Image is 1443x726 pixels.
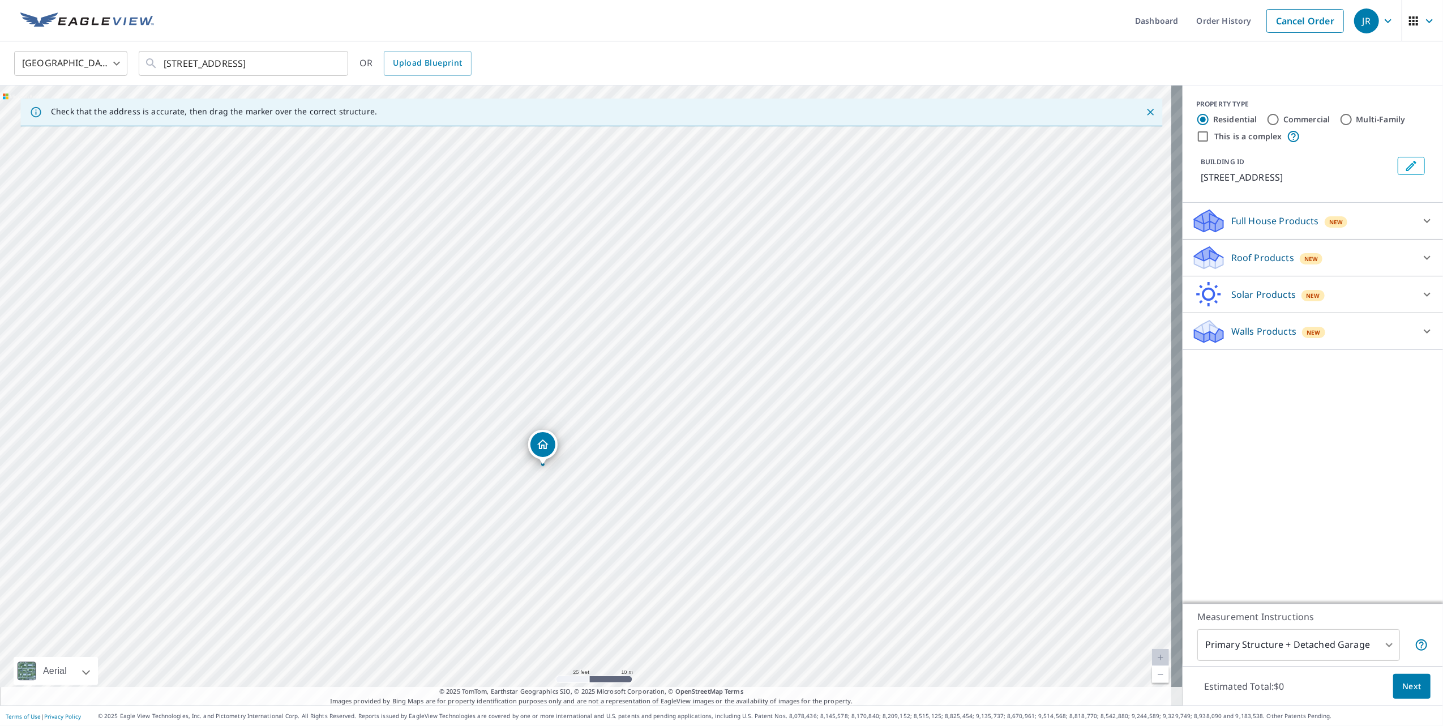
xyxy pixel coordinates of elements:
div: Walls ProductsNew [1192,318,1434,345]
div: JR [1354,8,1379,33]
input: Search by address or latitude-longitude [164,48,325,79]
p: Solar Products [1231,288,1296,301]
p: Estimated Total: $0 [1195,674,1294,699]
span: © 2025 TomTom, Earthstar Geographics SIO, © 2025 Microsoft Corporation, © [439,687,743,697]
p: © 2025 Eagle View Technologies, Inc. and Pictometry International Corp. All Rights Reserved. Repo... [98,712,1437,720]
p: [STREET_ADDRESS] [1201,170,1393,184]
span: Next [1402,680,1421,694]
div: [GEOGRAPHIC_DATA] [14,48,127,79]
div: Full House ProductsNew [1192,207,1434,234]
label: Multi-Family [1356,114,1406,125]
a: Terms of Use [6,712,41,720]
img: EV Logo [20,12,154,29]
span: Your report will include the primary structure and a detached garage if one exists. [1415,638,1428,652]
span: New [1329,217,1343,227]
p: Measurement Instructions [1197,610,1428,623]
a: Current Level 20, Zoom In Disabled [1152,649,1169,666]
p: Roof Products [1231,251,1294,264]
span: New [1306,291,1320,300]
button: Close [1143,105,1158,119]
p: Check that the address is accurate, then drag the marker over the correct structure. [51,106,377,117]
a: Cancel Order [1266,9,1344,33]
label: This is a complex [1214,131,1282,142]
a: Current Level 20, Zoom Out [1152,666,1169,683]
a: Terms [725,687,743,695]
p: Walls Products [1231,324,1296,338]
a: Upload Blueprint [384,51,471,76]
div: Roof ProductsNew [1192,244,1434,271]
p: | [6,713,81,720]
span: Upload Blueprint [393,56,462,70]
div: PROPERTY TYPE [1196,99,1429,109]
a: OpenStreetMap [675,687,723,695]
label: Commercial [1283,114,1330,125]
button: Next [1393,674,1431,699]
div: Aerial [14,657,98,685]
p: BUILDING ID [1201,157,1244,166]
button: Edit building 1 [1398,157,1425,175]
div: Solar ProductsNew [1192,281,1434,308]
div: Primary Structure + Detached Garage [1197,629,1400,661]
label: Residential [1213,114,1257,125]
span: New [1307,328,1321,337]
a: Privacy Policy [44,712,81,720]
div: Dropped pin, building 1, Residential property, 14316 74th St N Loxahatchee, FL 33470 [528,430,558,465]
div: OR [359,51,472,76]
div: Aerial [40,657,70,685]
p: Full House Products [1231,214,1319,228]
span: New [1304,254,1318,263]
